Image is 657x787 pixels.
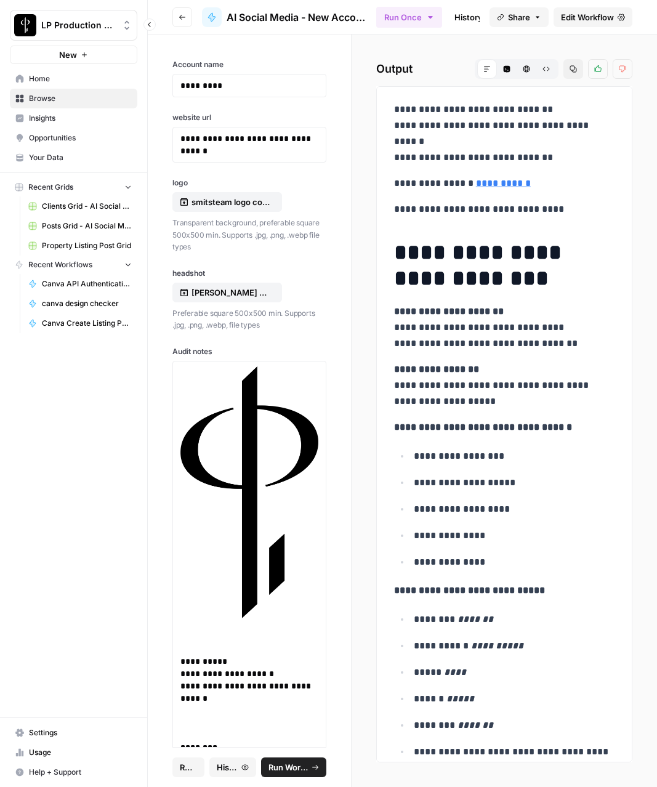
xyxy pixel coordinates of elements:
span: Home [29,73,132,84]
span: Canva API Authentication - Initial authorization [42,278,132,289]
span: Settings [29,727,132,738]
label: Audit notes [172,346,326,357]
button: Recent Grids [10,178,137,196]
img: LP Production Workloads Logo [14,14,36,36]
a: Insights [10,108,137,128]
span: Opportunities [29,132,132,143]
img: LCzHeAAAAAZJREFUAwBOTfrmEtEUiQAAAABJRU5ErkJggg== [180,366,318,618]
span: Property Listing Post Grid [42,240,132,251]
p: Preferable square 500x500 min. Supports .jpg, .png, .webp, file types [172,307,326,331]
span: AI Social Media - New Account Onboarding [227,10,366,25]
span: Insights [29,113,132,124]
label: logo [172,177,326,188]
label: headshot [172,268,326,279]
h2: Output [376,59,632,79]
p: Transparent background, preferable square 500x500 min. Supports .jpg, .png, .webp file types [172,217,326,253]
a: Clients Grid - AI Social Media [23,196,137,216]
button: smitsteam logo copy.png [172,192,282,212]
button: Workspace: LP Production Workloads [10,10,137,41]
button: Run Workflow [261,757,326,777]
a: Edit Workflow [554,7,632,27]
a: Opportunities [10,128,137,148]
a: Settings [10,723,137,743]
button: Run Once [376,7,442,28]
button: [PERSON_NAME] headshot.png [172,283,282,302]
a: Canva API Authentication - Initial authorization [23,274,137,294]
a: Browse [10,89,137,108]
a: Your Data [10,148,137,167]
button: Recent Workflows [10,256,137,274]
button: Help + Support [10,762,137,782]
span: Clients Grid - AI Social Media [42,201,132,212]
span: Your Data [29,152,132,163]
a: Posts Grid - AI Social Media [23,216,137,236]
a: History [447,7,490,27]
button: Reset [172,757,204,777]
a: canva design checker [23,294,137,313]
button: New [10,46,137,64]
span: Help + Support [29,767,132,778]
span: canva design checker [42,298,132,309]
span: History [217,761,238,773]
a: Property Listing Post Grid [23,236,137,256]
a: Usage [10,743,137,762]
label: website url [172,112,326,123]
span: Share [508,11,530,23]
span: Recent Workflows [28,259,92,270]
span: Recent Grids [28,182,73,193]
span: Usage [29,747,132,758]
span: LP Production Workloads [41,19,116,31]
span: Edit Workflow [561,11,614,23]
span: New [59,49,77,61]
span: Canva Create Listing Posts (human review to pick properties) [42,318,132,329]
a: Home [10,69,137,89]
p: [PERSON_NAME] headshot.png [191,286,270,299]
a: Canva Create Listing Posts (human review to pick properties) [23,313,137,333]
span: Posts Grid - AI Social Media [42,220,132,232]
label: Account name [172,59,326,70]
p: smitsteam logo copy.png [191,196,270,208]
span: Run Workflow [268,761,308,773]
span: Reset [180,761,197,773]
a: AI Social Media - New Account Onboarding [202,7,366,27]
button: History [209,757,256,777]
span: Browse [29,93,132,104]
button: Share [490,7,549,27]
